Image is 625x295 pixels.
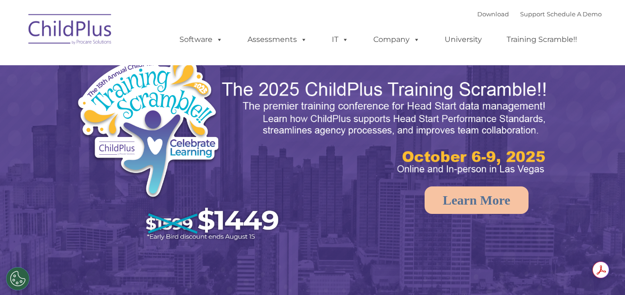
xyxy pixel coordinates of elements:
a: Assessments [238,30,316,49]
a: Company [364,30,429,49]
a: Software [170,30,232,49]
img: ChildPlus by Procare Solutions [24,7,117,54]
a: University [435,30,491,49]
a: Learn More [425,186,529,214]
font: | [477,10,602,18]
button: Cookies Settings [6,267,29,290]
a: Download [477,10,509,18]
a: IT [323,30,358,49]
a: Support [520,10,545,18]
a: Training Scramble!! [497,30,586,49]
a: Schedule A Demo [547,10,602,18]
